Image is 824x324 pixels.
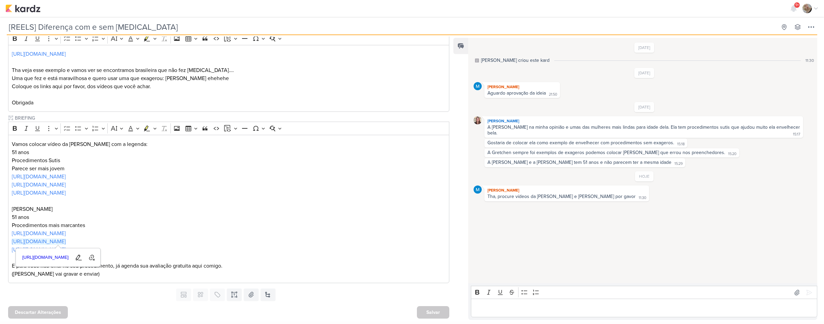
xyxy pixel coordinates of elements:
[12,165,446,173] p: Parece ser mais jovem
[12,190,66,196] a: [URL][DOMAIN_NAME]
[487,124,801,136] div: A [PERSON_NAME] na minha opinião e umas das mulheres mais lindas para idade dela. Ela tem procedi...
[12,230,66,237] a: [URL][DOMAIN_NAME]
[486,83,559,90] div: [PERSON_NAME]
[486,118,802,124] div: [PERSON_NAME]
[8,32,449,45] div: Editor toolbar
[487,90,546,96] div: Aguardo aprovação da ideia
[12,140,446,148] p: Vamos colocar vídeo da [PERSON_NAME] com a legenda:
[12,74,446,82] p: Uma que fez e está maravilhosa e quero usar uma que exagerou: [PERSON_NAME] ehehehe
[487,194,636,199] div: Tha, procure vídeos da [PERSON_NAME] e [PERSON_NAME] por gavor
[481,57,550,64] div: [PERSON_NAME] criou este kard
[12,156,446,165] p: Procedimentos Sutis
[639,195,646,201] div: 11:30
[8,45,449,112] div: Editor editing area: main
[12,221,446,229] p: Procedimentos mais marcantes
[728,151,737,157] div: 15:20
[471,299,817,317] div: Editor editing area: main
[549,92,557,97] div: 21:50
[8,122,449,135] div: Editor toolbar
[677,142,685,147] div: 15:18
[12,99,446,107] p: Obrigada
[12,51,66,57] a: [URL][DOMAIN_NAME]
[471,286,817,299] div: Editor toolbar
[474,116,482,124] img: Tatiane Acciari
[486,187,648,194] div: [PERSON_NAME]
[805,57,814,64] div: 11:30
[12,173,66,180] a: [URL][DOMAIN_NAME]
[795,2,799,8] span: 9+
[802,4,812,13] img: Sarah Violante
[487,150,725,155] div: A Gretchen sempre foi exemplos de exageros podemos colocar [PERSON_NAME] que errou nos preenchedo...
[674,161,683,167] div: 15:29
[12,238,66,245] a: [URL][DOMAIN_NAME]
[474,82,482,90] img: MARIANA MIRANDA
[12,148,446,156] p: 51 anos
[20,252,71,263] a: [URL][DOMAIN_NAME]
[12,181,66,188] a: [URL][DOMAIN_NAME]
[8,135,449,283] div: Editor editing area: main
[14,115,449,122] input: Texto sem título
[487,159,671,165] div: A [PERSON_NAME] e a [PERSON_NAME] tem 51 anos e não parecem ter a mesma idade
[20,253,71,261] span: [URL][DOMAIN_NAME]
[793,132,800,137] div: 15:17
[12,213,446,221] p: 51 anos
[12,205,446,213] p: [PERSON_NAME]
[12,246,66,253] a: [URL][DOMAIN_NAME]
[12,82,446,91] p: Coloque os links aqui por favor, dos vídeos que você achar.
[7,21,777,33] input: Kard Sem Título
[12,262,446,278] p: E para você não errar no seu procedimento, já agenda sua avaliação gratuita aqui comigo. ([PERSON...
[487,140,674,146] div: Gostaria de colocar ela como exemplo de envelhecer com procedimentos sem exageros.
[5,4,41,13] img: kardz.app
[474,185,482,194] img: MARIANA MIRANDA
[12,66,446,74] p: Tha veja esse exemplo e vamos ver se encontramos brasileira que não fez [MEDICAL_DATA]….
